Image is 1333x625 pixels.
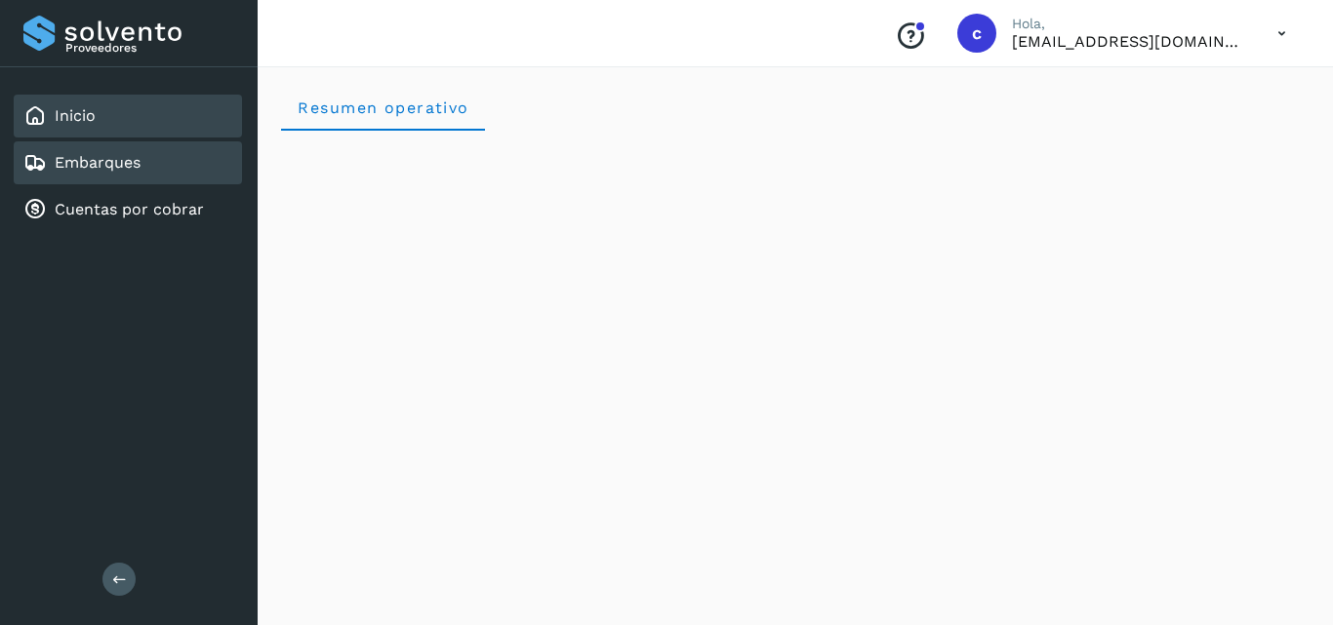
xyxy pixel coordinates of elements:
[1012,32,1246,51] p: cobranza1@tmartin.mx
[55,153,141,172] a: Embarques
[14,141,242,184] div: Embarques
[1012,16,1246,32] p: Hola,
[55,200,204,218] a: Cuentas por cobrar
[14,95,242,137] div: Inicio
[65,41,234,55] p: Proveedores
[14,188,242,231] div: Cuentas por cobrar
[297,98,469,117] span: Resumen operativo
[55,106,96,125] a: Inicio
